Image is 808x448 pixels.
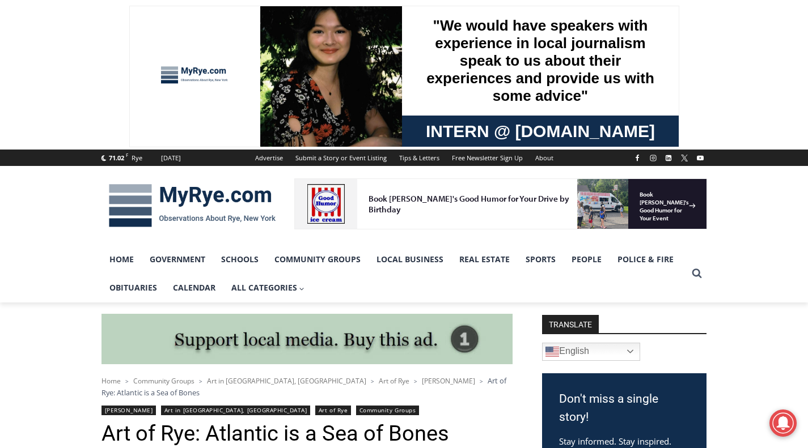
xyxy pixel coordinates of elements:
[161,406,311,415] a: Art in [GEOGRAPHIC_DATA], [GEOGRAPHIC_DATA]
[74,15,280,36] div: Book [PERSON_NAME]'s Good Humor for Your Drive by Birthday
[451,245,518,274] a: Real Estate
[132,153,142,163] div: Rye
[273,110,549,141] a: Intern @ [DOMAIN_NAME]
[101,375,513,398] nav: Breadcrumbs
[223,274,313,302] button: Child menu of All Categories
[369,245,451,274] a: Local Business
[1,114,114,141] a: Open Tues. - Sun. [PHONE_NUMBER]
[133,376,194,386] a: Community Groups
[610,245,682,274] a: Police & Fire
[3,117,111,160] span: Open Tues. - Sun. [PHONE_NUMBER]
[356,406,419,415] a: Community Groups
[199,377,202,385] span: >
[631,151,644,165] a: Facebook
[213,245,266,274] a: Schools
[101,245,142,274] a: Home
[480,377,483,385] span: >
[116,71,161,135] div: "...watching a master [PERSON_NAME] chef prepare an omakase meal is fascinating dinner theater an...
[678,151,691,165] a: X
[165,274,223,302] a: Calendar
[109,153,124,162] span: 71.02
[274,1,342,52] img: s_800_d653096d-cda9-4b24-94f4-9ae0c7afa054.jpeg
[101,376,506,397] span: Art of Rye: Atlantic is a Sea of Bones
[289,150,393,166] a: Submit a Story or Event Listing
[101,176,283,235] img: MyRye.com
[266,245,369,274] a: Community Groups
[518,245,564,274] a: Sports
[101,274,165,302] a: Obituaries
[662,151,675,165] a: Linkedin
[142,245,213,274] a: Government
[393,150,446,166] a: Tips & Letters
[379,376,409,386] a: Art of Rye
[414,377,417,385] span: >
[542,343,640,361] a: English
[207,376,366,386] a: Art in [GEOGRAPHIC_DATA], [GEOGRAPHIC_DATA]
[101,421,513,447] h1: Art of Rye: Atlantic is a Sea of Bones
[101,376,121,386] a: Home
[297,113,526,138] span: Intern @ [DOMAIN_NAME]
[315,406,351,415] a: Art of Rye
[646,151,660,165] a: Instagram
[564,245,610,274] a: People
[345,12,395,44] h4: Book [PERSON_NAME]'s Good Humor for Your Event
[101,406,156,415] a: [PERSON_NAME]
[125,377,129,385] span: >
[545,345,559,359] img: en
[687,263,707,284] button: View Search Form
[101,245,687,302] nav: Primary Navigation
[249,150,289,166] a: Advertise
[559,390,689,426] h3: Don't miss a single story!
[422,376,475,386] a: [PERSON_NAME]
[693,151,707,165] a: YouTube
[286,1,536,110] div: "We would have speakers with experience in local journalism speak to us about their experiences a...
[126,152,128,158] span: F
[529,150,560,166] a: About
[161,153,181,163] div: [DATE]
[101,314,513,365] img: support local media, buy this ad
[542,315,599,333] strong: TRANSLATE
[337,3,409,52] a: Book [PERSON_NAME]'s Good Humor for Your Event
[249,150,560,166] nav: Secondary Navigation
[371,377,374,385] span: >
[446,150,529,166] a: Free Newsletter Sign Up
